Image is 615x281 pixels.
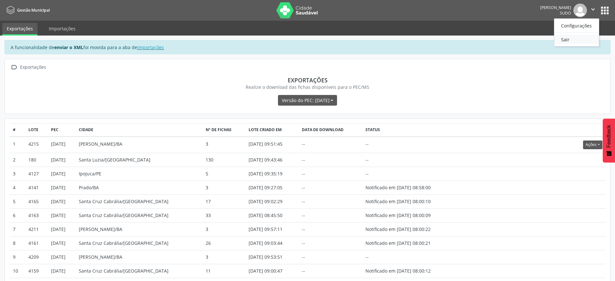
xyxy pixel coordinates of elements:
[583,140,602,149] button: Ações
[362,181,456,194] td: Notificado em [DATE] 08:58:00
[298,250,362,264] td: --
[25,153,48,167] td: 180
[202,137,245,153] td: 3
[25,137,48,153] td: 4215
[51,127,72,133] div: PEC
[2,23,37,36] a: Exportações
[362,222,456,236] td: Notificado em [DATE] 08:00:22
[47,264,76,278] td: [DATE]
[365,127,453,133] div: Status
[202,194,245,208] td: 17
[79,127,199,133] div: Cidade
[76,250,202,264] td: [PERSON_NAME]/BA
[76,264,202,278] td: Santa Cruz Cabrália/[GEOGRAPHIC_DATA]
[245,167,298,181] td: [DATE] 09:35:19
[76,181,202,194] td: Prado/BA
[9,222,25,236] td: 7
[362,137,456,153] td: --
[47,208,76,222] td: [DATE]
[573,4,587,17] img: img
[298,208,362,222] td: --
[560,10,571,16] span: Sudo
[298,236,362,250] td: --
[9,63,47,72] a:  Exportações
[245,137,298,153] td: [DATE] 09:51:45
[19,63,47,72] div: Exportações
[362,208,456,222] td: Notificado em [DATE] 08:00:09
[25,208,48,222] td: 4163
[540,5,571,10] div: [PERSON_NAME]
[25,194,48,208] td: 4165
[76,222,202,236] td: [PERSON_NAME]/BA
[47,236,76,250] td: [DATE]
[589,6,597,13] i: 
[25,250,48,264] td: 4209
[76,194,202,208] td: Santa Cruz Cabrália/[GEOGRAPHIC_DATA]
[202,222,245,236] td: 3
[25,181,48,194] td: 4141
[202,208,245,222] td: 33
[76,137,202,153] td: [PERSON_NAME]/BA
[278,95,337,106] button: Versão do PEC: [DATE]
[9,250,25,264] td: 9
[76,167,202,181] td: Ipojuca/PE
[554,21,599,30] a: Configurações
[603,119,615,162] button: Feedback - Mostrar pesquisa
[47,222,76,236] td: [DATE]
[13,127,22,133] div: #
[76,153,202,167] td: Santa Luzia/[GEOGRAPHIC_DATA]
[28,127,44,133] div: Lote
[9,153,25,167] td: 2
[202,236,245,250] td: 26
[554,18,599,47] ul: 
[245,194,298,208] td: [DATE] 09:02:29
[245,181,298,194] td: [DATE] 09:27:05
[298,167,362,181] td: --
[54,44,83,50] strong: enviar o XML
[14,84,601,90] div: Realize o download das fichas disponíveis para o PEC/MS
[25,222,48,236] td: 4211
[362,194,456,208] td: Notificado em [DATE] 08:00:10
[9,264,25,278] td: 10
[298,222,362,236] td: --
[298,153,362,167] td: --
[9,236,25,250] td: 8
[44,23,80,34] a: Importações
[587,4,599,17] button: 
[249,127,295,133] div: Lote criado em
[47,137,76,153] td: [DATE]
[76,208,202,222] td: Santa Cruz Cabrália/[GEOGRAPHIC_DATA]
[47,181,76,194] td: [DATE]
[362,250,456,264] td: --
[606,125,612,148] span: Feedback
[554,35,599,44] a: Sair
[25,236,48,250] td: 4161
[5,40,610,54] div: A funcionalidade de foi movida para a aba de
[25,167,48,181] td: 4127
[245,236,298,250] td: [DATE] 09:03:44
[202,250,245,264] td: 3
[245,250,298,264] td: [DATE] 09:53:51
[362,264,456,278] td: Notificado em [DATE] 08:00:12
[47,153,76,167] td: [DATE]
[5,5,50,16] a: Gestão Municipal
[9,194,25,208] td: 5
[599,5,610,16] button: apps
[202,153,245,167] td: 130
[298,181,362,194] td: --
[14,77,601,84] div: Exportações
[9,181,25,194] td: 4
[202,167,245,181] td: 5
[17,7,50,13] span: Gestão Municipal
[9,137,25,153] td: 1
[362,236,456,250] td: Notificado em [DATE] 08:00:21
[245,208,298,222] td: [DATE] 08:45:50
[9,208,25,222] td: 6
[9,167,25,181] td: 3
[25,264,48,278] td: 4159
[47,250,76,264] td: [DATE]
[76,236,202,250] td: Santa Cruz Cabrália/[GEOGRAPHIC_DATA]
[362,167,456,181] td: --
[245,264,298,278] td: [DATE] 09:00:47
[245,153,298,167] td: [DATE] 09:43:46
